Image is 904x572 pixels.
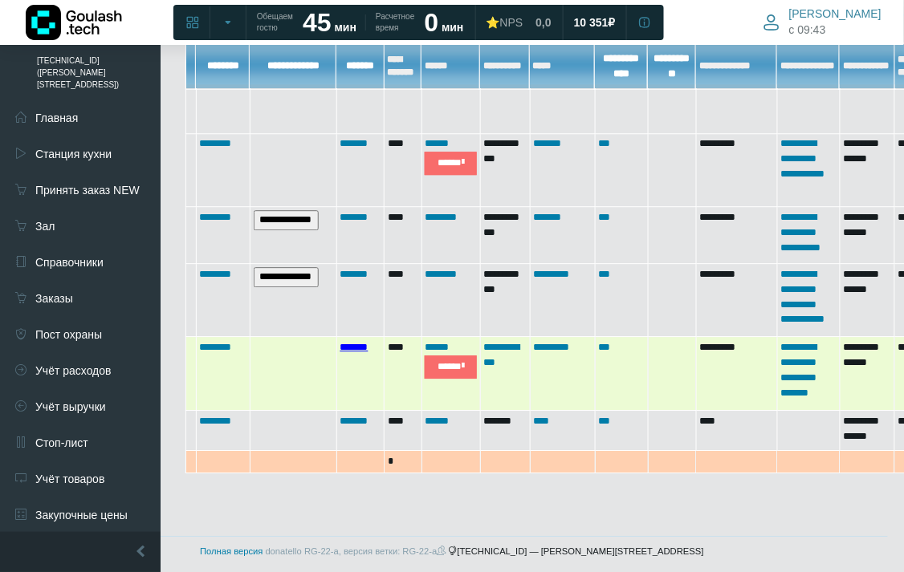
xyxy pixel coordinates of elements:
div: ⭐ [487,15,523,30]
a: ⭐NPS 0,0 [477,8,561,37]
strong: 0 [425,8,439,37]
img: Логотип компании Goulash.tech [26,5,122,40]
span: мин [442,21,463,34]
span: [PERSON_NAME] [789,6,882,21]
span: мин [335,21,356,34]
button: [PERSON_NAME] c 09:43 [754,3,891,41]
span: Расчетное время [376,11,414,34]
strong: 45 [303,8,332,37]
a: Полная версия [200,546,263,556]
footer: [TECHNICAL_ID] — [PERSON_NAME][STREET_ADDRESS] [16,536,888,566]
span: ₽ [609,15,616,30]
span: NPS [500,16,523,29]
span: c 09:43 [789,22,826,39]
a: 10 351 ₽ [564,8,625,37]
span: 10 351 [574,15,609,30]
a: Обещаем гостю 45 мин Расчетное время 0 мин [247,8,474,37]
span: 0,0 [535,15,551,30]
span: Обещаем гостю [257,11,293,34]
span: donatello RG-22-a, версия ветки: RG-22-a [266,546,449,556]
